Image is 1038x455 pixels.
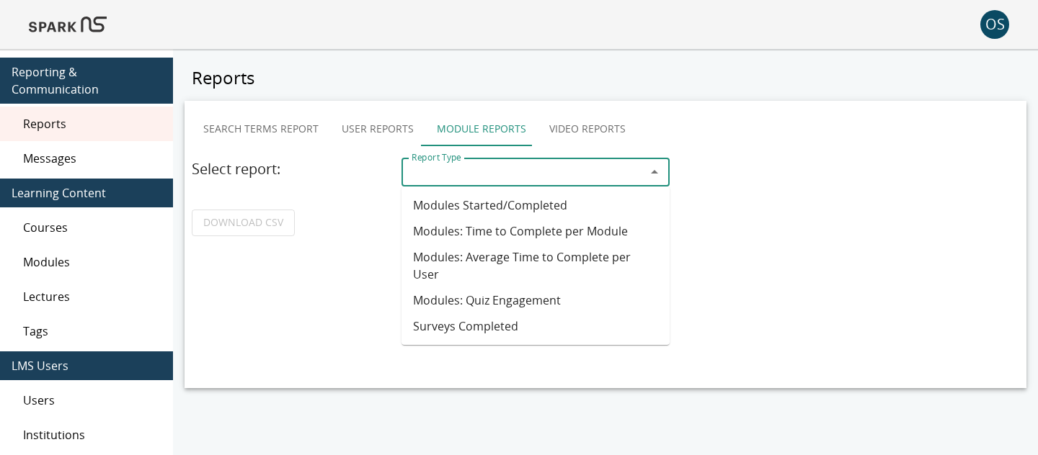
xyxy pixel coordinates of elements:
[402,313,670,339] li: Surveys Completed
[23,115,161,132] span: Reports
[23,426,161,443] span: Institutions
[23,288,161,305] span: Lectures
[402,218,670,244] li: Modules: Time to Complete per Module
[23,392,161,409] span: Users
[412,151,461,163] label: Report Type
[980,10,1009,39] button: account of current user
[23,150,161,167] span: Messages
[980,10,1009,39] div: OS
[23,219,161,236] span: Courses
[402,244,670,287] li: Modules: Average Time to Complete per User
[402,192,670,218] li: Modules Started/Completed
[23,253,161,271] span: Modules
[330,112,425,146] button: User Reports
[12,357,161,374] span: LMS Users
[192,158,390,181] h6: Select report:
[12,184,161,202] span: Learning Content
[644,162,665,182] button: Close
[425,112,538,146] button: Module Reports
[192,112,1019,146] div: report types
[23,323,161,340] span: Tags
[192,112,330,146] button: Search Terms Report
[402,287,670,313] li: Modules: Quiz Engagement
[29,7,107,42] img: Logo of SPARK at Stanford
[12,63,161,98] span: Reporting & Communication
[185,66,1026,89] h5: Reports
[538,112,637,146] button: Video Reports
